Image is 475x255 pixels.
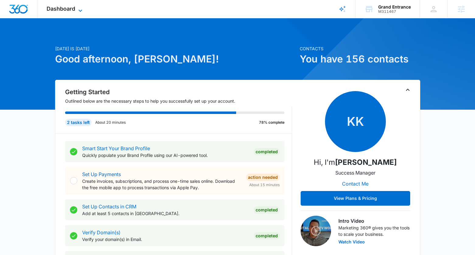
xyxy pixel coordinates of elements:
[82,152,249,158] p: Quickly populate your Brand Profile using our AI-powered tool.
[254,148,280,155] div: Completed
[55,45,296,52] p: [DATE] is [DATE]
[378,9,411,14] div: account id
[314,157,397,168] p: Hi, I'm
[254,206,280,214] div: Completed
[82,204,136,210] a: Set Up Contacts in CRM
[82,229,120,236] a: Verify Domain(s)
[404,86,411,94] button: Toggle Collapse
[246,174,280,181] div: Action Needed
[55,52,296,66] h1: Good afternoon, [PERSON_NAME]!
[336,176,375,191] button: Contact Me
[338,217,410,225] h3: Intro Video
[82,171,121,177] a: Set Up Payments
[65,87,292,97] h2: Getting Started
[338,240,365,244] button: Watch Video
[300,52,420,66] h1: You have 156 contacts
[82,178,241,191] p: Create invoices, subscriptions, and process one-time sales online. Download the free mobile app t...
[82,145,150,151] a: Smart Start Your Brand Profile
[325,91,386,152] span: KK
[335,169,375,176] p: Success Manager
[338,225,410,237] p: Marketing 360® gives you the tools to scale your business.
[65,119,92,126] div: 2 tasks left
[335,158,397,167] strong: [PERSON_NAME]
[95,120,126,125] p: About 20 minutes
[47,5,75,12] span: Dashboard
[300,45,420,52] p: Contacts
[259,120,285,125] p: 78% complete
[378,5,411,9] div: account name
[65,98,292,104] p: Outlined below are the necessary steps to help you successfully set up your account.
[82,236,249,243] p: Verify your domain(s) in Email.
[301,216,331,246] img: Intro Video
[249,182,280,188] span: About 15 minutes
[82,210,249,217] p: Add at least 5 contacts in [GEOGRAPHIC_DATA].
[254,232,280,239] div: Completed
[301,191,410,206] button: View Plans & Pricing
